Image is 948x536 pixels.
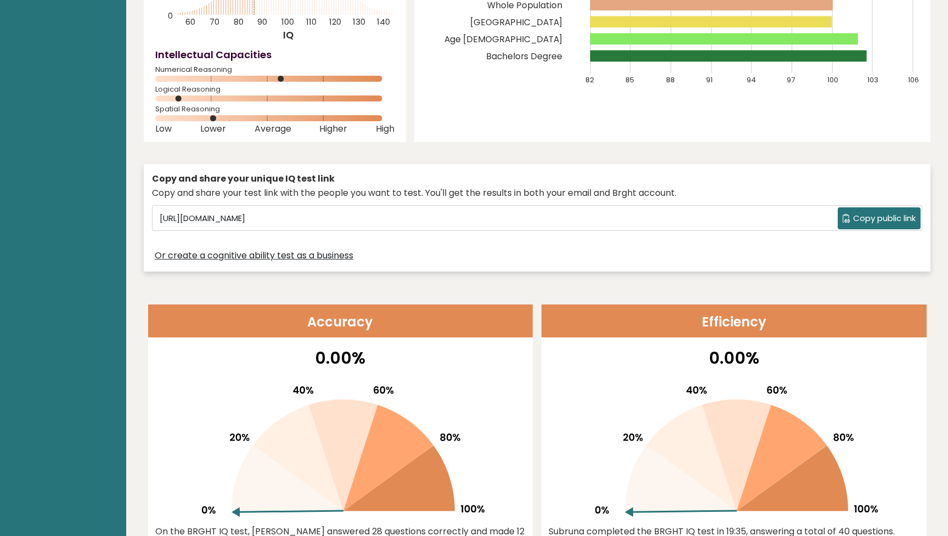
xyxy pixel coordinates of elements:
[155,127,172,131] span: Low
[255,127,291,131] span: Average
[444,33,562,45] tspan: Age [DEMOGRAPHIC_DATA]
[283,28,294,42] tspan: IQ
[377,16,390,27] tspan: 140
[281,16,294,27] tspan: 100
[470,16,562,28] tspan: [GEOGRAPHIC_DATA]
[353,16,365,27] tspan: 130
[155,249,353,262] a: Or create a cognitive ability test as a business
[155,67,394,72] span: Numerical Reasoning
[155,346,526,370] p: 0.00%
[908,75,919,85] tspan: 106
[747,75,756,85] tspan: 94
[827,75,838,85] tspan: 100
[549,346,919,370] p: 0.00%
[155,87,394,92] span: Logical Reasoning
[168,10,173,21] tspan: 0
[210,16,219,27] tspan: 70
[257,16,267,27] tspan: 90
[155,47,394,62] h4: Intellectual Capacities
[185,16,195,27] tspan: 60
[625,75,634,85] tspan: 85
[306,16,317,27] tspan: 110
[148,304,533,337] header: Accuracy
[706,75,713,85] tspan: 91
[541,304,927,337] header: Efficiency
[376,127,394,131] span: High
[152,172,922,185] div: Copy and share your unique IQ test link
[200,127,226,131] span: Lower
[853,212,916,225] span: Copy public link
[155,107,394,111] span: Spatial Reasoning
[838,207,921,229] button: Copy public link
[234,16,244,27] tspan: 80
[152,187,922,200] div: Copy and share your test link with the people you want to test. You'll get the results in both yo...
[329,16,341,27] tspan: 120
[319,127,347,131] span: Higher
[867,75,878,85] tspan: 103
[486,50,562,62] tspan: Bachelors Degree
[585,75,594,85] tspan: 82
[666,75,675,85] tspan: 88
[787,75,795,85] tspan: 97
